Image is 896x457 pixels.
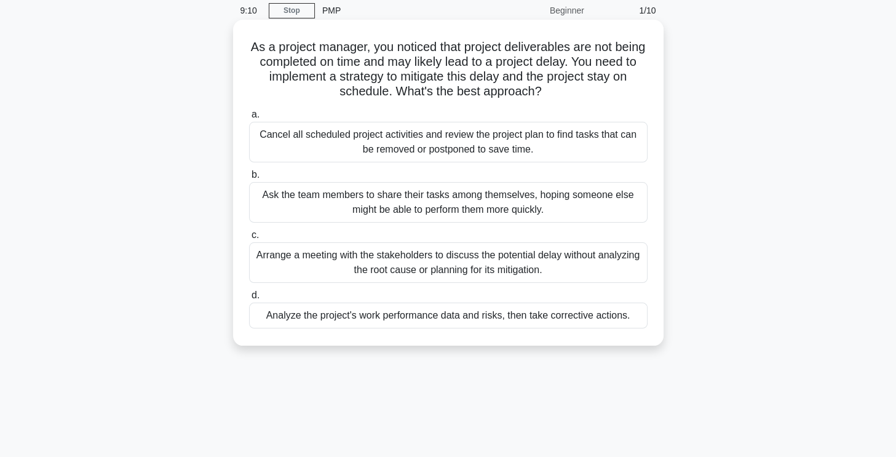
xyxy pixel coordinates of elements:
div: Arrange a meeting with the stakeholders to discuss the potential delay without analyzing the root... [249,242,648,283]
span: a. [252,109,260,119]
div: Ask the team members to share their tasks among themselves, hoping someone else might be able to ... [249,182,648,223]
span: c. [252,229,259,240]
h5: As a project manager, you noticed that project deliverables are not being completed on time and m... [248,39,649,100]
div: Analyze the project's work performance data and risks, then take corrective actions. [249,303,648,328]
a: Stop [269,3,315,18]
div: Cancel all scheduled project activities and review the project plan to find tasks that can be rem... [249,122,648,162]
span: d. [252,290,260,300]
span: b. [252,169,260,180]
